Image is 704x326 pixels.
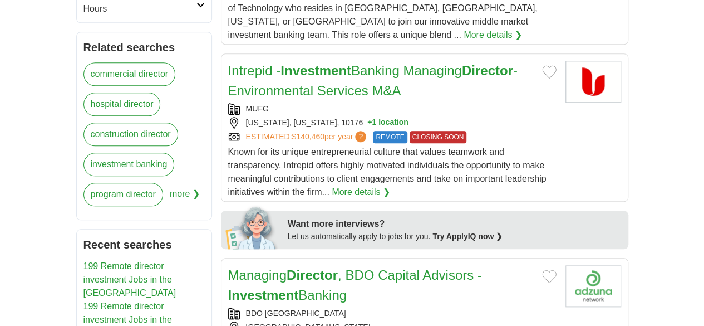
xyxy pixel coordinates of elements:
strong: Investment [228,288,299,303]
a: Try ApplyIQ now ❯ [432,232,503,241]
img: MUFG logo [565,61,621,103]
a: 199 Remote director investment Jobs in the [GEOGRAPHIC_DATA] [83,261,176,298]
h2: Related searches [83,39,205,56]
a: More details ❯ [332,186,390,199]
span: ? [355,131,366,142]
span: Known for its unique entrepreneurial culture that values teamwork and transparency, Intrepid offe... [228,147,547,197]
strong: Director [462,63,513,78]
a: commercial director [83,62,176,86]
a: ESTIMATED:$140,460per year? [246,131,369,143]
a: More details ❯ [464,28,522,42]
strong: Director [287,267,338,283]
a: investment banking [83,153,175,176]
a: MUFG [246,104,269,113]
strong: Investment [280,63,351,78]
div: Let us automatically apply to jobs for you. [288,231,622,242]
h2: Hours [83,2,196,16]
div: [US_STATE], [US_STATE], 10176 [228,117,557,129]
div: Want more interviews? [288,217,622,231]
div: BDO [GEOGRAPHIC_DATA] [228,308,557,319]
button: Add to favorite jobs [542,270,557,283]
a: Intrepid -InvestmentBanking ManagingDirector- Environmental Services M&A [228,63,518,98]
a: ManagingDirector, BDO Capital Advisors -InvestmentBanking [228,267,482,303]
button: Add to favorite jobs [542,65,557,79]
h2: Recent searches [83,236,205,253]
a: hospital director [83,93,161,116]
span: + [367,117,372,129]
img: apply-iq-scientist.png [225,205,279,249]
button: +1 location [367,117,408,129]
a: program director [83,183,163,206]
span: $140,460 [292,132,324,141]
a: construction director [83,123,178,146]
span: more ❯ [170,183,200,213]
img: Company logo [565,265,621,307]
span: REMOTE [373,131,407,143]
span: CLOSING SOON [410,131,467,143]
